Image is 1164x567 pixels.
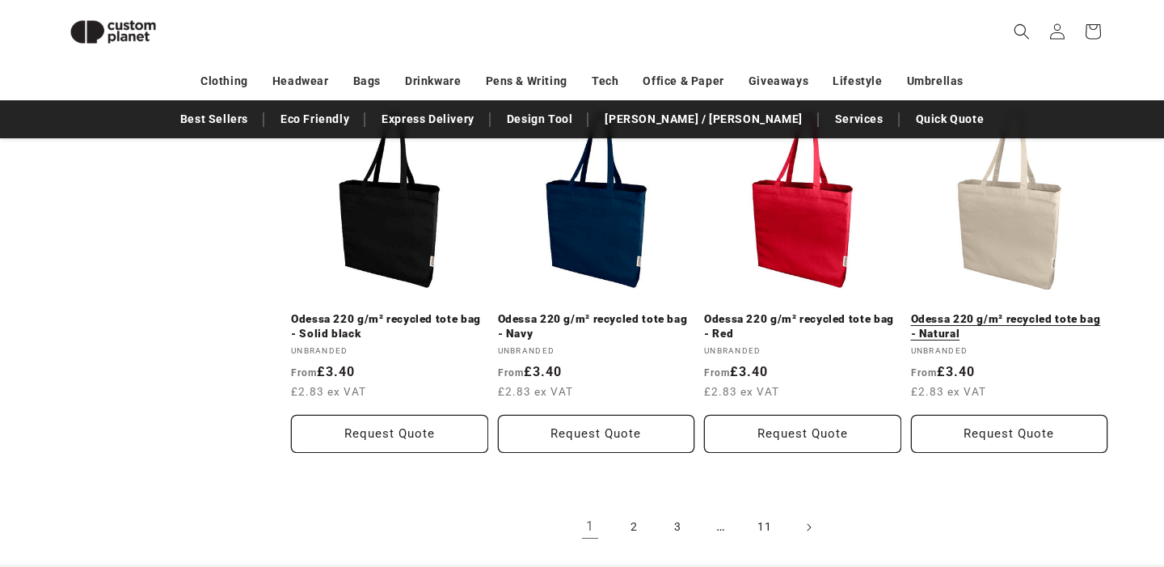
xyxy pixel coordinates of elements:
[643,67,723,95] a: Office & Paper
[827,105,892,133] a: Services
[272,105,357,133] a: Eco Friendly
[1004,14,1040,49] summary: Search
[405,67,461,95] a: Drinkware
[200,67,248,95] a: Clothing
[597,105,810,133] a: [PERSON_NAME] / [PERSON_NAME]
[749,67,808,95] a: Giveaways
[704,312,901,341] a: Odessa 220 g/m² recycled tote bag - Red
[704,415,901,453] button: Request Quote
[907,67,964,95] a: Umbrellas
[703,510,739,545] span: …
[499,105,581,133] a: Design Tool
[486,67,567,95] a: Pens & Writing
[747,510,782,545] a: Page 11
[572,510,608,545] a: Page 1
[172,105,256,133] a: Best Sellers
[833,67,882,95] a: Lifestyle
[291,312,488,341] a: Odessa 220 g/m² recycled tote bag - Solid black
[887,392,1164,567] iframe: Chat Widget
[353,67,381,95] a: Bags
[373,105,483,133] a: Express Delivery
[908,105,993,133] a: Quick Quote
[911,312,1108,341] a: Odessa 220 g/m² recycled tote bag - Natural
[498,312,695,341] a: Odessa 220 g/m² recycled tote bag - Navy
[592,67,618,95] a: Tech
[498,415,695,453] button: Request Quote
[616,510,652,545] a: Page 2
[57,6,170,57] img: Custom Planet
[291,510,1107,545] nav: Pagination
[291,415,488,453] button: Request Quote
[660,510,695,545] a: Page 3
[272,67,329,95] a: Headwear
[791,510,826,545] a: Next page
